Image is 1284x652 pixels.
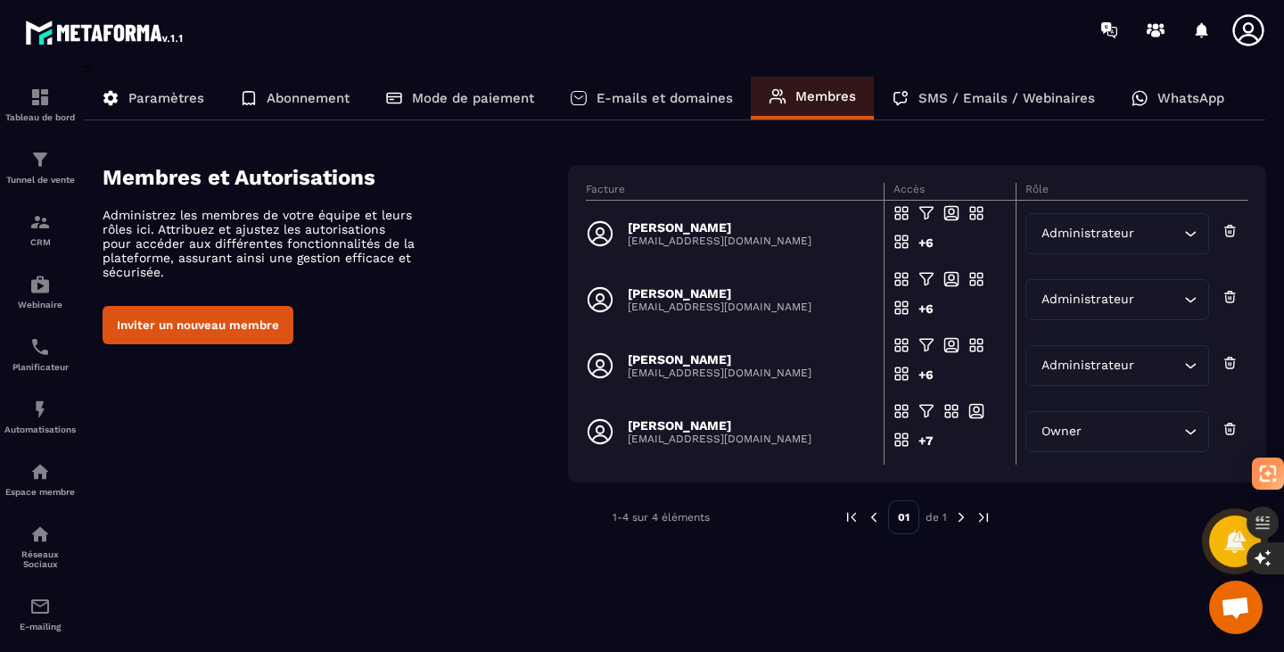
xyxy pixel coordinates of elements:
[29,87,51,108] img: formation
[628,286,811,301] p: [PERSON_NAME]
[4,510,76,582] a: social-networksocial-networkRéseaux Sociaux
[1085,422,1179,442] input: Search for option
[918,366,934,394] div: +6
[4,112,76,122] p: Tableau de bord
[29,524,51,545] img: social-network
[628,433,811,445] p: [EMAIL_ADDRESS][DOMAIN_NAME]
[4,448,76,510] a: automationsautomationsEspace membre
[975,509,992,525] img: next
[628,235,811,247] p: [EMAIL_ADDRESS][DOMAIN_NAME]
[29,399,51,420] img: automations
[888,500,919,534] p: 01
[4,622,76,631] p: E-mailing
[628,418,811,433] p: [PERSON_NAME]
[4,198,76,260] a: formationformationCRM
[1025,213,1208,254] div: Search for option
[4,260,76,323] a: automationsautomationsWebinaire
[628,220,811,235] p: [PERSON_NAME]
[25,16,185,48] img: logo
[103,165,568,190] h4: Membres et Autorisations
[4,323,76,385] a: schedulerschedulerPlanificateur
[918,432,934,460] div: +7
[597,90,733,106] p: E-mails et domaines
[4,425,76,434] p: Automatisations
[1037,290,1138,309] span: Administrateur
[918,234,934,262] div: +6
[953,509,969,525] img: next
[4,549,76,569] p: Réseaux Sociaux
[628,367,811,379] p: [EMAIL_ADDRESS][DOMAIN_NAME]
[1037,224,1138,243] span: Administrateur
[918,90,1095,106] p: SMS / Emails / Webinaires
[1138,224,1179,243] input: Search for option
[4,175,76,185] p: Tunnel de vente
[29,461,51,483] img: automations
[1025,279,1208,320] div: Search for option
[1209,581,1263,634] a: Ouvrir le chat
[866,509,882,525] img: prev
[29,336,51,358] img: scheduler
[884,183,1017,201] th: Accès
[4,385,76,448] a: automationsautomationsAutomatisations
[628,301,811,313] p: [EMAIL_ADDRESS][DOMAIN_NAME]
[1037,356,1138,376] span: Administrateur
[586,183,884,201] th: Facture
[613,511,710,524] p: 1-4 sur 4 éléments
[1037,422,1085,442] span: Owner
[29,596,51,617] img: email
[4,487,76,497] p: Espace membre
[918,300,934,328] div: +6
[795,88,856,104] p: Membres
[1017,183,1248,201] th: Rôle
[1138,356,1179,376] input: Search for option
[1157,90,1224,106] p: WhatsApp
[628,352,811,367] p: [PERSON_NAME]
[29,211,51,233] img: formation
[128,90,204,106] p: Paramètres
[29,274,51,295] img: automations
[84,60,1266,561] div: >
[1025,411,1208,452] div: Search for option
[103,306,293,344] button: Inviter un nouveau membre
[4,362,76,372] p: Planificateur
[4,582,76,645] a: emailemailE-mailing
[4,237,76,247] p: CRM
[4,136,76,198] a: formationformationTunnel de vente
[29,149,51,170] img: formation
[4,300,76,309] p: Webinaire
[926,510,947,524] p: de 1
[412,90,534,106] p: Mode de paiement
[1025,345,1208,386] div: Search for option
[103,208,415,279] p: Administrez les membres de votre équipe et leurs rôles ici. Attribuez et ajustez les autorisation...
[1138,290,1179,309] input: Search for option
[267,90,350,106] p: Abonnement
[4,73,76,136] a: formationformationTableau de bord
[844,509,860,525] img: prev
